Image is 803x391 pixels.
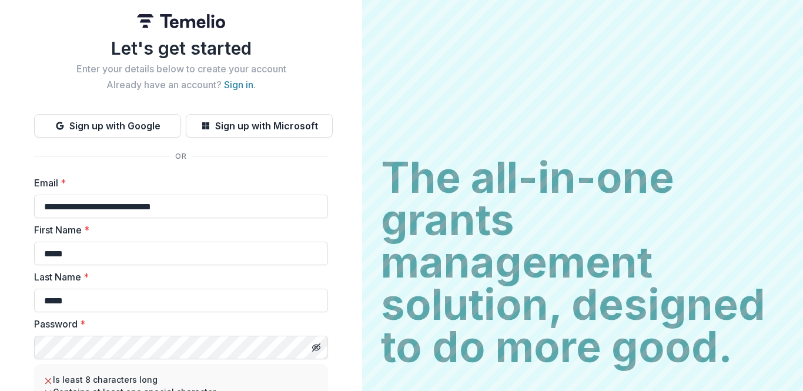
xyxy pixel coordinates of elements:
[34,176,321,190] label: Email
[224,79,253,91] a: Sign in
[34,64,328,75] h2: Enter your details below to create your account
[186,114,333,138] button: Sign up with Microsoft
[34,114,181,138] button: Sign up with Google
[44,373,319,386] li: Is least 8 characters long
[34,270,321,284] label: Last Name
[34,79,328,91] h2: Already have an account? .
[34,317,321,331] label: Password
[34,223,321,237] label: First Name
[307,338,326,357] button: Toggle password visibility
[137,14,225,28] img: Temelio
[34,38,328,59] h1: Let's get started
